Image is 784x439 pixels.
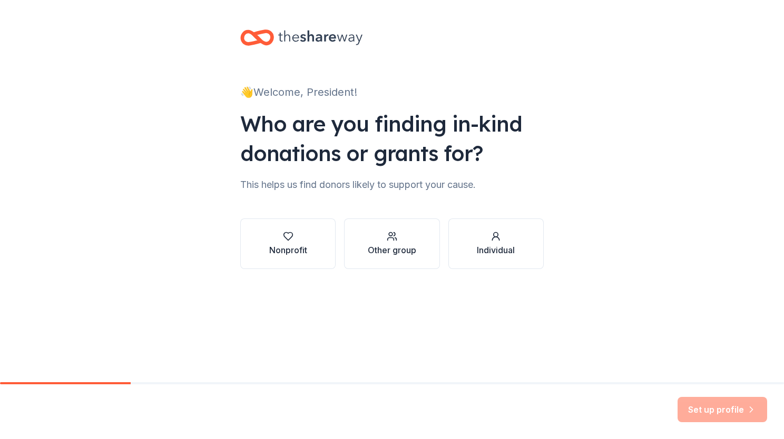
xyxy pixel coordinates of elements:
[368,244,416,256] div: Other group
[240,176,544,193] div: This helps us find donors likely to support your cause.
[344,218,439,269] button: Other group
[477,244,515,256] div: Individual
[240,109,544,168] div: Who are you finding in-kind donations or grants for?
[269,244,307,256] div: Nonprofit
[240,218,336,269] button: Nonprofit
[240,84,544,101] div: 👋 Welcome, President!
[448,218,544,269] button: Individual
